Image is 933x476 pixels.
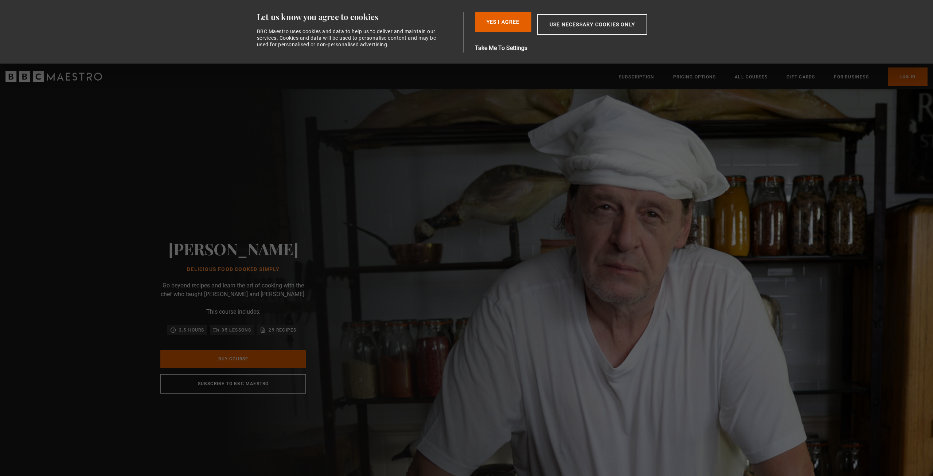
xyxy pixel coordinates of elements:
[834,73,868,81] a: For business
[475,44,682,53] button: Take Me To Settings
[5,71,102,82] svg: BBC Maestro
[222,326,251,334] p: 35 lessons
[888,67,928,86] a: Log In
[786,73,815,81] a: Gift Cards
[257,28,441,48] div: BBC Maestro uses cookies and data to help us to deliver and maintain our services. Cookies and da...
[475,12,531,32] button: Yes I Agree
[619,67,928,86] nav: Primary
[206,307,261,316] p: This course includes:
[735,73,768,81] a: All Courses
[673,73,716,81] a: Pricing Options
[160,374,306,394] a: Subscribe to BBC Maestro
[269,326,296,334] p: 29 recipes
[537,14,647,35] button: Use necessary cookies only
[168,239,298,258] h2: [PERSON_NAME]
[160,281,306,299] p: Go beyond recipes and learn the art of cooking with the chef who taught [PERSON_NAME] and [PERSON...
[179,326,204,334] p: 3.5 hours
[168,267,298,272] h1: Delicious Food Cooked Simply
[619,73,654,81] a: Subscription
[160,350,306,368] a: Buy Course
[257,12,461,22] div: Let us know you agree to cookies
